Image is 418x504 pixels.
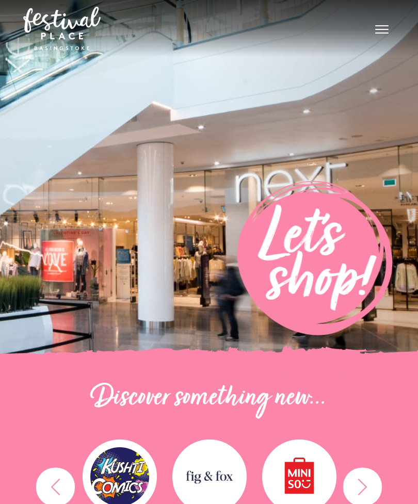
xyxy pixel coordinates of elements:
[31,382,387,415] h2: Discover something new...
[369,21,395,36] button: Toggle navigation
[23,7,101,50] img: Festival Place Logo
